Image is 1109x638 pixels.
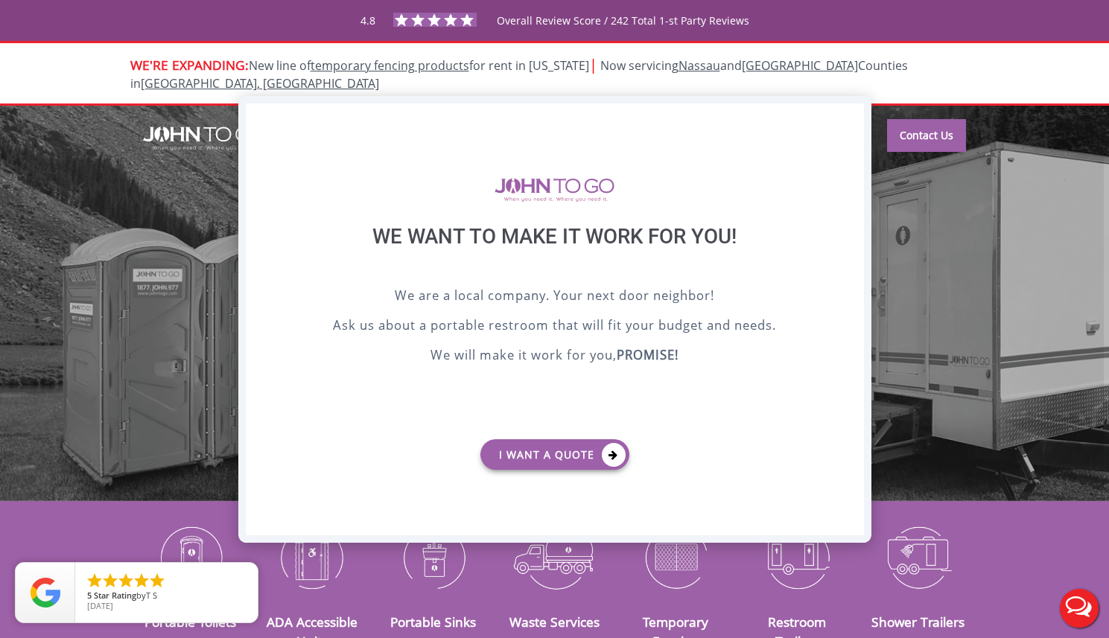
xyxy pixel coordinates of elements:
[101,572,119,590] li: 
[117,572,135,590] li: 
[283,286,827,308] p: We are a local company. Your next door neighbor!
[617,346,679,363] b: PROMISE!
[86,572,104,590] li: 
[495,178,614,202] img: logo of viptogo
[283,345,827,368] p: We will make it work for you,
[133,572,150,590] li: 
[283,224,827,286] div: We want to make it work for you!
[480,439,629,470] a: I want a Quote
[87,591,246,602] span: by
[31,578,60,607] img: Review Rating
[283,316,827,338] p: Ask us about a portable restroom that will fit your budget and needs.
[87,600,113,611] span: [DATE]
[148,572,166,590] li: 
[87,590,92,601] span: 5
[146,590,157,601] span: T S
[94,590,136,601] span: Star Rating
[1049,578,1109,638] button: Live Chat
[840,103,863,129] div: X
